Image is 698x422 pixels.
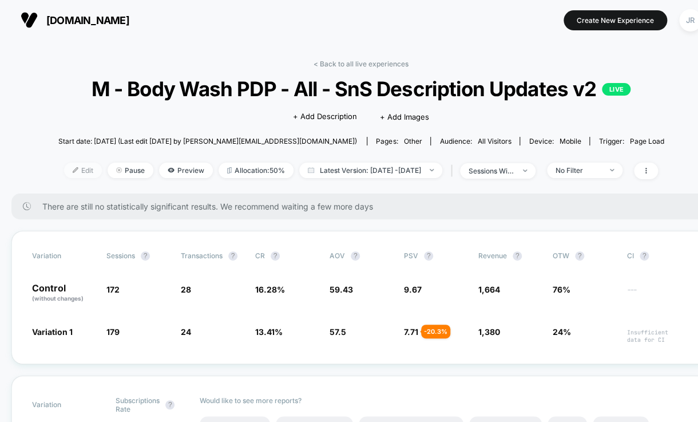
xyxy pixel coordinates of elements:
[430,169,434,171] img: end
[21,11,38,29] img: Visually logo
[42,202,688,211] span: There are still no statistically significant results. We recommend waiting a few more days
[351,251,360,261] button: ?
[32,327,73,337] span: Variation 1
[598,137,664,145] div: Trigger:
[330,327,346,337] span: 57.5
[627,286,690,303] span: ---
[640,251,649,261] button: ?
[141,251,150,261] button: ?
[116,396,160,413] span: Subscriptions Rate
[448,163,460,179] span: |
[181,251,223,260] span: Transactions
[64,163,102,178] span: Edit
[181,327,191,337] span: 24
[380,112,429,121] span: + Add Images
[627,329,690,344] span: Insufficient data for CI
[439,137,511,145] div: Audience:
[404,285,422,294] span: 9.67
[32,283,95,303] p: Control
[308,167,314,173] img: calendar
[116,167,122,173] img: end
[478,327,500,337] span: 1,380
[32,396,95,413] span: Variation
[299,163,442,178] span: Latest Version: [DATE] - [DATE]
[478,251,507,260] span: Revenue
[271,251,280,261] button: ?
[255,327,283,337] span: 13.41 %
[478,285,500,294] span: 1,664
[627,251,690,261] span: CI
[58,137,357,145] span: Start date: [DATE] (Last edit [DATE] by [PERSON_NAME][EMAIL_ADDRESS][DOMAIN_NAME])
[553,327,571,337] span: 24%
[556,166,601,175] div: No Filter
[404,251,418,260] span: PSV
[32,295,84,302] span: (without changes)
[227,167,232,173] img: rebalance
[629,137,664,145] span: Page Load
[330,251,345,260] span: AOV
[314,60,409,68] a: < Back to all live experiences
[181,285,191,294] span: 28
[293,111,357,123] span: + Add Description
[32,251,95,261] span: Variation
[376,137,422,145] div: Pages:
[17,11,133,29] button: [DOMAIN_NAME]
[424,251,433,261] button: ?
[73,167,78,173] img: edit
[523,169,527,172] img: end
[404,327,418,337] span: 7.71
[159,163,213,178] span: Preview
[575,251,584,261] button: ?
[106,285,120,294] span: 172
[106,327,120,337] span: 179
[89,77,634,101] span: M - Body Wash PDP - All - SnS Description Updates v2
[255,251,265,260] span: CR
[165,400,174,409] button: ?
[553,251,616,261] span: OTW
[553,285,570,294] span: 76%
[200,396,691,405] p: Would like to see more reports?
[564,10,667,30] button: Create New Experience
[330,285,353,294] span: 59.43
[513,251,522,261] button: ?
[228,251,237,261] button: ?
[519,137,589,145] span: Device:
[46,14,129,26] span: [DOMAIN_NAME]
[108,163,153,178] span: Pause
[477,137,511,145] span: All Visitors
[219,163,294,178] span: Allocation: 50%
[559,137,581,145] span: mobile
[469,167,514,175] div: sessions with impression
[421,325,450,338] div: - 20.3 %
[106,251,135,260] span: Sessions
[255,285,285,294] span: 16.28 %
[610,169,614,171] img: end
[403,137,422,145] span: other
[602,83,630,96] p: LIVE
